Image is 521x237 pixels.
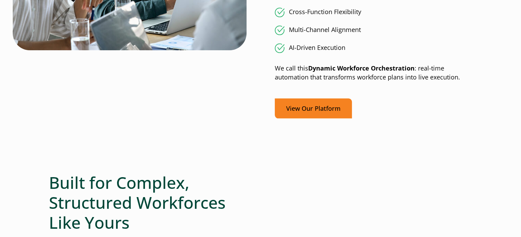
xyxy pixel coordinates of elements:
[275,25,472,35] li: Multi-Channel Alignment
[275,8,472,17] li: Cross-Function Flexibility
[49,173,261,232] h2: Built for Complex, Structured Workforces Like Yours
[275,64,472,82] p: We call this : real-time automation that transforms workforce plans into live execution.
[275,98,352,119] a: View Our Platform
[308,64,415,72] strong: Dynamic Workforce Orchestration
[275,43,472,53] li: AI-Driven Execution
